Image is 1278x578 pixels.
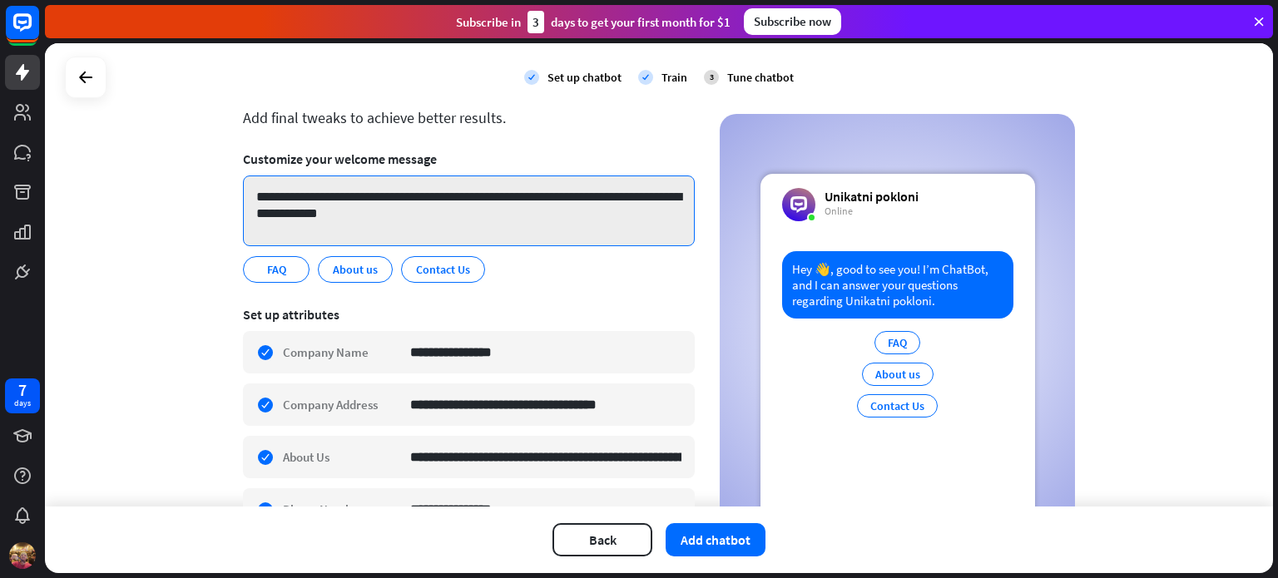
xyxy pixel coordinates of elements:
[782,251,1013,319] div: Hey 👋, good to see you! I’m ChatBot, and I can answer your questions regarding Unikatni pokloni.
[331,260,379,279] span: About us
[661,70,687,85] div: Train
[414,260,472,279] span: Contact Us
[13,7,63,57] button: Open LiveChat chat widget
[5,378,40,413] a: 7 days
[727,70,794,85] div: Tune chatbot
[547,70,622,85] div: Set up chatbot
[243,306,695,323] div: Set up attributes
[265,260,288,279] span: FAQ
[666,523,765,556] button: Add chatbot
[18,383,27,398] div: 7
[862,363,934,386] div: About us
[638,70,653,85] i: check
[456,11,731,33] div: Subscribe in days to get your first month for $1
[857,394,938,417] div: Contact Us
[528,11,544,33] div: 3
[524,70,539,85] i: check
[243,108,695,127] div: Add final tweaks to achieve better results.
[874,331,920,354] div: FAQ
[243,151,695,167] div: Customize your welcome message
[825,188,919,205] div: Unikatni pokloni
[704,70,719,85] div: 3
[744,8,841,35] div: Subscribe now
[552,523,652,556] button: Back
[14,398,31,409] div: days
[825,205,919,218] div: Online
